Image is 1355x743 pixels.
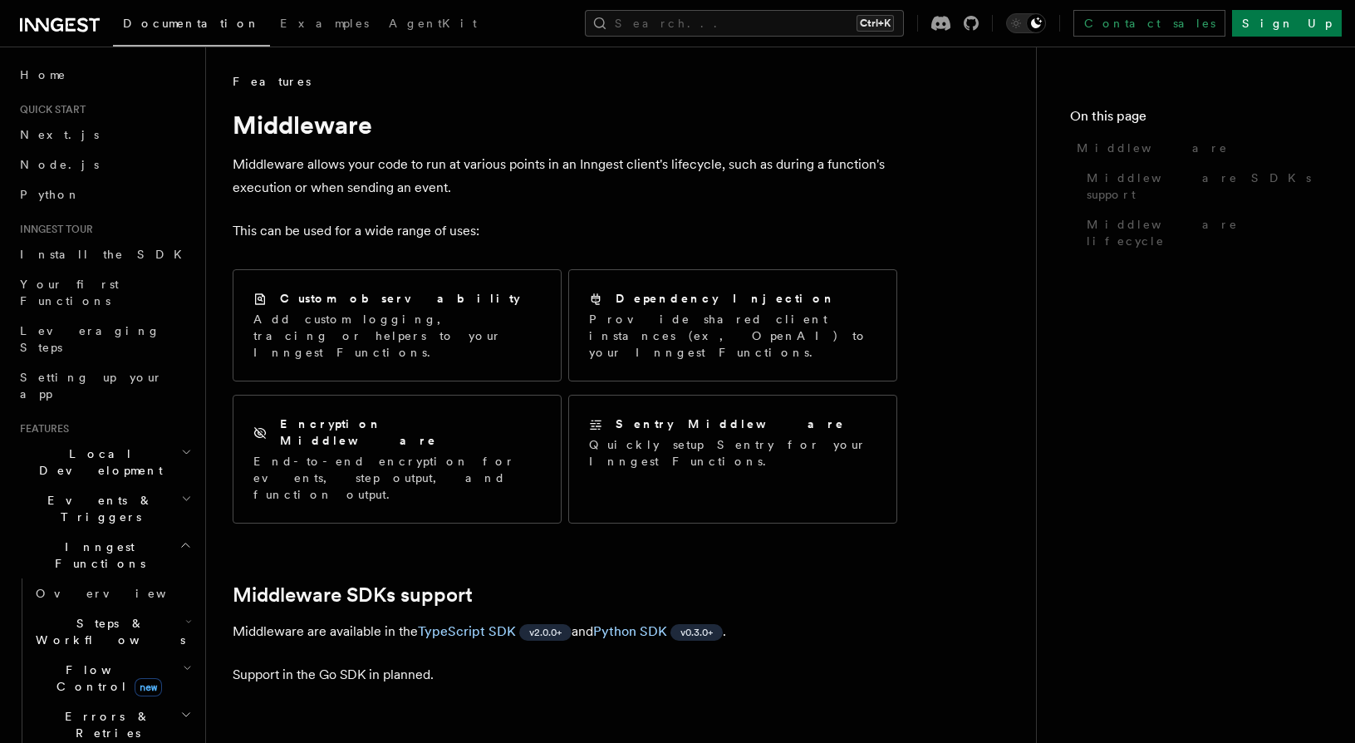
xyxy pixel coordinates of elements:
[233,153,897,199] p: Middleware allows your code to run at various points in an Inngest client's lifecycle, such as du...
[233,663,897,686] p: Support in the Go SDK in planned.
[233,395,562,524] a: Encryption MiddlewareEnd-to-end encryption for events, step output, and function output.
[13,103,86,116] span: Quick start
[589,311,876,361] p: Provide shared client instances (ex, OpenAI) to your Inngest Functions.
[253,453,541,503] p: End-to-end encryption for events, step output, and function output.
[253,311,541,361] p: Add custom logging, tracing or helpers to your Inngest Functions.
[1087,170,1322,203] span: Middleware SDKs support
[20,158,99,171] span: Node.js
[13,239,195,269] a: Install the SDK
[568,269,897,381] a: Dependency InjectionProvide shared client instances (ex, OpenAI) to your Inngest Functions.
[233,269,562,381] a: Custom observabilityAdd custom logging, tracing or helpers to your Inngest Functions.
[616,416,845,432] h2: Sentry Middleware
[1232,10,1342,37] a: Sign Up
[29,608,195,655] button: Steps & Workflows
[20,66,66,83] span: Home
[233,583,473,607] a: Middleware SDKs support
[418,623,516,639] a: TypeScript SDK
[529,626,562,639] span: v2.0.0+
[1077,140,1228,156] span: Middleware
[857,15,894,32] kbd: Ctrl+K
[233,620,897,643] p: Middleware are available in the and .
[20,278,119,308] span: Your first Functions
[13,150,195,180] a: Node.js
[123,17,260,30] span: Documentation
[20,128,99,141] span: Next.js
[20,188,81,201] span: Python
[389,17,477,30] span: AgentKit
[29,615,185,648] span: Steps & Workflows
[13,539,179,572] span: Inngest Functions
[29,578,195,608] a: Overview
[1080,163,1322,209] a: Middleware SDKs support
[233,73,311,90] span: Features
[13,180,195,209] a: Python
[20,324,160,354] span: Leveraging Steps
[13,60,195,90] a: Home
[13,445,181,479] span: Local Development
[13,532,195,578] button: Inngest Functions
[1006,13,1046,33] button: Toggle dark mode
[280,416,541,449] h2: Encryption Middleware
[585,10,904,37] button: Search...Ctrl+K
[13,439,195,485] button: Local Development
[589,436,876,470] p: Quickly setup Sentry for your Inngest Functions.
[20,248,192,261] span: Install the SDK
[270,5,379,45] a: Examples
[1087,216,1322,249] span: Middleware lifecycle
[13,316,195,362] a: Leveraging Steps
[36,587,207,600] span: Overview
[233,219,897,243] p: This can be used for a wide range of uses:
[13,422,69,435] span: Features
[280,17,369,30] span: Examples
[616,290,836,307] h2: Dependency Injection
[13,362,195,409] a: Setting up your app
[29,708,180,741] span: Errors & Retries
[1070,133,1322,163] a: Middleware
[1073,10,1225,37] a: Contact sales
[13,223,93,236] span: Inngest tour
[135,678,162,696] span: new
[1070,106,1322,133] h4: On this page
[20,371,163,401] span: Setting up your app
[233,110,897,140] h1: Middleware
[593,623,667,639] a: Python SDK
[1080,209,1322,256] a: Middleware lifecycle
[13,269,195,316] a: Your first Functions
[29,662,183,695] span: Flow Control
[29,655,195,701] button: Flow Controlnew
[568,395,897,524] a: Sentry MiddlewareQuickly setup Sentry for your Inngest Functions.
[680,626,713,639] span: v0.3.0+
[280,290,520,307] h2: Custom observability
[113,5,270,47] a: Documentation
[379,5,487,45] a: AgentKit
[13,120,195,150] a: Next.js
[13,492,181,525] span: Events & Triggers
[13,485,195,532] button: Events & Triggers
